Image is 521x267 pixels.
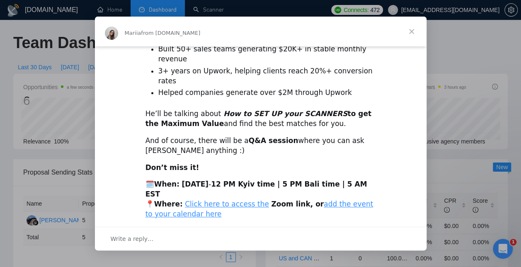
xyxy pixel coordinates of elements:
a: Click here to access the [185,200,269,208]
div: Open conversation and reply [95,227,426,250]
div: He’ll be talking about and find the best matches for you. [145,109,376,129]
span: Write a reply… [111,233,154,244]
li: Helped companies generate over $2M through Upwork [158,88,376,98]
div: And of course, there will be a where you can ask [PERSON_NAME] anything :) [145,136,376,156]
b: Q&A session [249,136,298,145]
span: from [DOMAIN_NAME] [141,30,200,36]
a: add the event to your calendar here [145,200,373,218]
li: 3+ years on Upwork, helping clients reach 20%+ conversion rates [158,66,376,86]
span: Mariia [125,30,141,36]
b: [DATE] [182,180,208,188]
li: Built 50+ sales teams generating $20K+ in stable monthly revenue [158,44,376,64]
b: Don’t miss it! [145,163,199,172]
i: How to SET UP your SCANNERS [223,109,347,118]
b: 12 PM Kyiv time | 5 PM Bali time | 5 AM EST [145,180,367,198]
b: Zoom link, or [271,200,324,208]
b: When: [154,180,179,188]
img: Profile image for Mariia [105,27,118,40]
div: 🗓️ - 📍 [145,180,376,219]
b: Where: [154,200,183,208]
b: to get the Maximum Value [145,109,371,128]
span: Close [397,17,426,46]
